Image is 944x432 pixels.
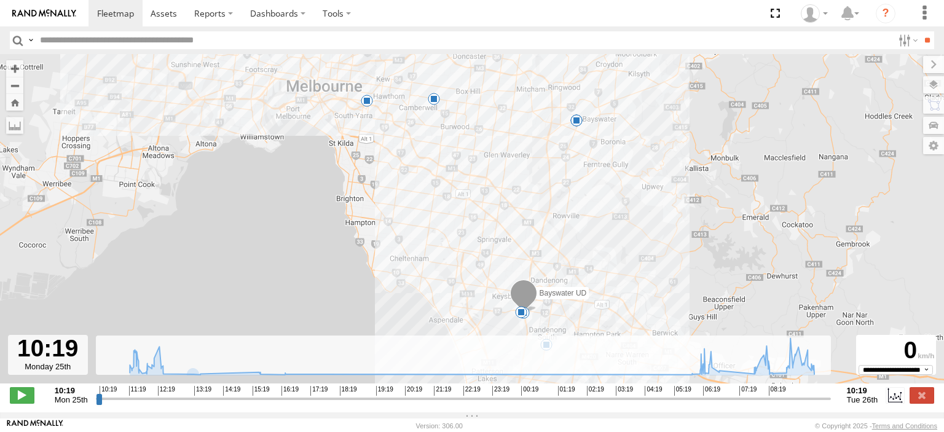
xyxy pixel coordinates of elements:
[858,337,934,364] div: 0
[26,31,36,49] label: Search Query
[158,386,175,396] span: 12:19
[7,420,63,432] a: Visit our Website
[847,386,878,395] strong: 10:19
[796,4,832,23] div: Shaun Desmond
[6,94,23,111] button: Zoom Home
[847,395,878,404] span: Tue 26th Aug 2025
[894,31,920,49] label: Search Filter Options
[815,422,937,430] div: © Copyright 2025 -
[6,60,23,77] button: Zoom in
[769,386,786,396] span: 08:19
[12,9,76,18] img: rand-logo.svg
[616,386,633,396] span: 03:19
[540,289,587,297] span: Bayswater UD
[281,386,299,396] span: 16:19
[876,4,895,23] i: ?
[6,117,23,134] label: Measure
[100,386,117,396] span: 10:19
[376,386,393,396] span: 19:19
[703,386,720,396] span: 06:19
[521,386,538,396] span: 00:19
[739,386,757,396] span: 07:19
[463,386,481,396] span: 22:19
[492,386,509,396] span: 23:19
[872,422,937,430] a: Terms and Conditions
[923,137,944,154] label: Map Settings
[340,386,357,396] span: 18:19
[310,386,328,396] span: 17:19
[6,77,23,94] button: Zoom out
[645,386,662,396] span: 04:19
[416,422,463,430] div: Version: 306.00
[55,386,88,395] strong: 10:19
[434,386,451,396] span: 21:19
[253,386,270,396] span: 15:19
[405,386,422,396] span: 20:19
[674,386,691,396] span: 05:19
[558,386,575,396] span: 01:19
[223,386,240,396] span: 14:19
[587,386,604,396] span: 02:19
[194,386,211,396] span: 13:19
[129,386,146,396] span: 11:19
[10,387,34,403] label: Play/Stop
[55,395,88,404] span: Mon 25th Aug 2025
[910,387,934,403] label: Close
